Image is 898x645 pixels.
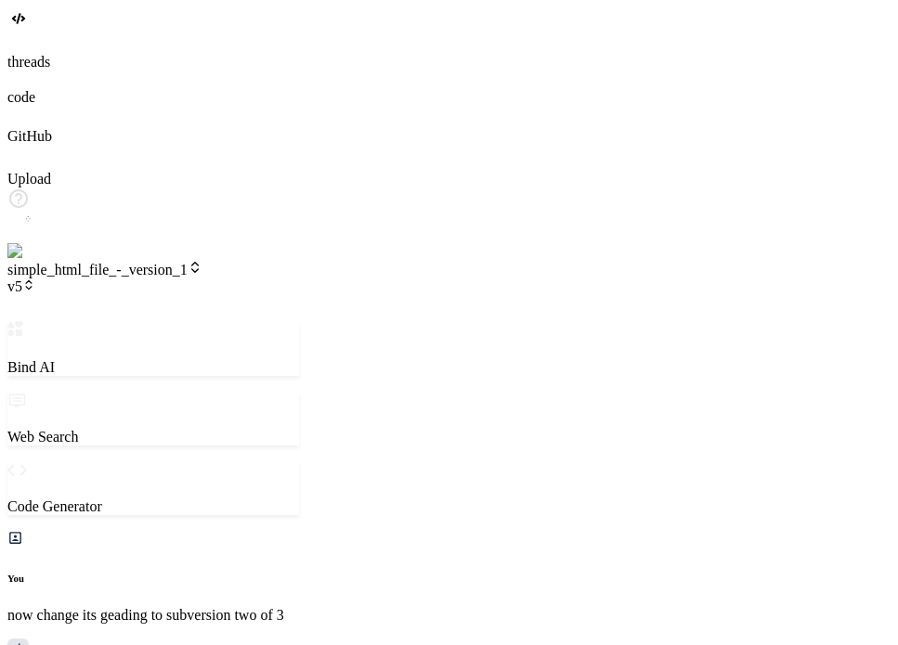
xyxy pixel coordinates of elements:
label: code [7,89,35,105]
p: Bind AI [7,359,299,376]
h6: You [7,573,299,584]
p: Code Generator [7,498,299,515]
label: threads [7,54,50,70]
img: settings [7,243,68,260]
p: Web Search [7,429,299,445]
label: Upload [7,171,51,187]
p: now change its geading to subversion two of 3 [7,607,299,624]
span: v5 [7,278,35,294]
span: simple_html_file_-_version_1 [7,262,202,277]
label: GitHub [7,128,52,144]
